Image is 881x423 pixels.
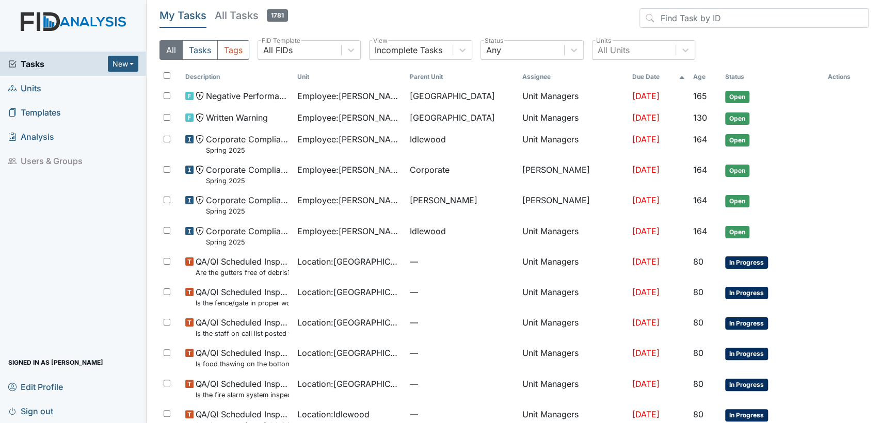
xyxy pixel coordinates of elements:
th: Actions [824,68,869,86]
span: [DATE] [632,112,660,123]
span: Location : [GEOGRAPHIC_DATA] [297,255,402,268]
span: Edit Profile [8,379,63,395]
span: QA/QI Scheduled Inspection Is the fence/gate in proper working condition? [196,286,290,308]
span: [DATE] [632,195,660,205]
span: [DATE] [632,134,660,144]
span: 164 [693,134,707,144]
span: Location : [GEOGRAPHIC_DATA] [297,316,402,329]
th: Toggle SortBy [689,68,721,86]
span: [DATE] [632,287,660,297]
span: [DATE] [632,409,660,419]
span: — [410,408,514,420]
h5: All Tasks [215,8,288,23]
span: [DATE] [632,379,660,389]
small: Spring 2025 [206,145,290,155]
span: Employee : [PERSON_NAME], Janical [297,133,402,145]
span: — [410,316,514,329]
span: Units [8,80,41,96]
small: Is the fence/gate in proper working condition? [196,298,290,308]
span: Location : [GEOGRAPHIC_DATA] [297,286,402,298]
span: 80 [693,256,703,267]
span: Employee : [PERSON_NAME] [297,225,402,237]
span: In Progress [725,379,768,391]
span: 1781 [267,9,288,22]
th: Assignee [518,68,628,86]
span: [DATE] [632,317,660,328]
span: [PERSON_NAME] [410,194,477,206]
a: Tasks [8,58,108,70]
span: 165 [693,91,707,101]
span: Employee : [PERSON_NAME] [297,194,402,206]
td: Unit Managers [518,107,628,129]
h5: My Tasks [159,8,206,23]
span: Employee : [PERSON_NAME] [297,164,402,176]
span: Location : [GEOGRAPHIC_DATA] [297,378,402,390]
span: [GEOGRAPHIC_DATA] [410,90,495,102]
span: — [410,255,514,268]
td: Unit Managers [518,86,628,107]
span: [DATE] [632,165,660,175]
span: In Progress [725,256,768,269]
th: Toggle SortBy [293,68,406,86]
span: QA/QI Scheduled Inspection Are the gutters free of debris? [196,255,290,278]
span: QA/QI Scheduled Inspection Is food thawing on the bottom shelf of the refrigerator within another... [196,347,290,369]
span: Analysis [8,128,54,144]
span: 164 [693,165,707,175]
span: Corporate [410,164,450,176]
td: Unit Managers [518,312,628,343]
td: [PERSON_NAME] [518,190,628,220]
span: 80 [693,287,703,297]
span: In Progress [725,348,768,360]
small: Is food thawing on the bottom shelf of the refrigerator within another container? [196,359,290,369]
span: 164 [693,226,707,236]
span: Open [725,134,749,147]
small: Spring 2025 [206,176,290,186]
td: [PERSON_NAME] [518,159,628,190]
span: Corporate Compliance Spring 2025 [206,194,290,216]
span: 130 [693,112,707,123]
span: — [410,347,514,359]
th: Toggle SortBy [406,68,518,86]
small: Is the fire alarm system inspection current? (document the date in the comment section) [196,390,290,400]
div: All FIDs [263,44,293,56]
span: [GEOGRAPHIC_DATA] [410,111,495,124]
span: 80 [693,348,703,358]
span: Corporate Compliance Spring 2025 [206,225,290,247]
small: Is the staff on call list posted with staff telephone numbers? [196,329,290,338]
span: Written Warning [206,111,268,124]
td: Unit Managers [518,343,628,373]
div: Type filter [159,40,249,60]
th: Toggle SortBy [181,68,294,86]
span: 80 [693,409,703,419]
span: Negative Performance Review [206,90,290,102]
span: In Progress [725,409,768,421]
span: Employee : [PERSON_NAME] [297,111,402,124]
span: Location : Idlewood [297,408,370,420]
th: Toggle SortBy [628,68,689,86]
small: Are the gutters free of debris? [196,268,290,278]
span: Open [725,91,749,103]
button: New [108,56,139,72]
span: In Progress [725,317,768,330]
span: [DATE] [632,226,660,236]
span: [DATE] [632,348,660,358]
span: Employee : [PERSON_NAME] [297,90,402,102]
span: Open [725,195,749,207]
td: Unit Managers [518,129,628,159]
small: Spring 2025 [206,206,290,216]
span: [DATE] [632,256,660,267]
span: Sign out [8,403,53,419]
td: Unit Managers [518,373,628,404]
span: Location : [GEOGRAPHIC_DATA] [297,347,402,359]
button: All [159,40,183,60]
button: Tags [217,40,249,60]
small: Spring 2025 [206,237,290,247]
td: Unit Managers [518,221,628,251]
span: Open [725,226,749,238]
div: All Units [598,44,630,56]
span: 164 [693,195,707,205]
span: Corporate Compliance Spring 2025 [206,164,290,186]
span: — [410,378,514,390]
span: — [410,286,514,298]
td: Unit Managers [518,251,628,282]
